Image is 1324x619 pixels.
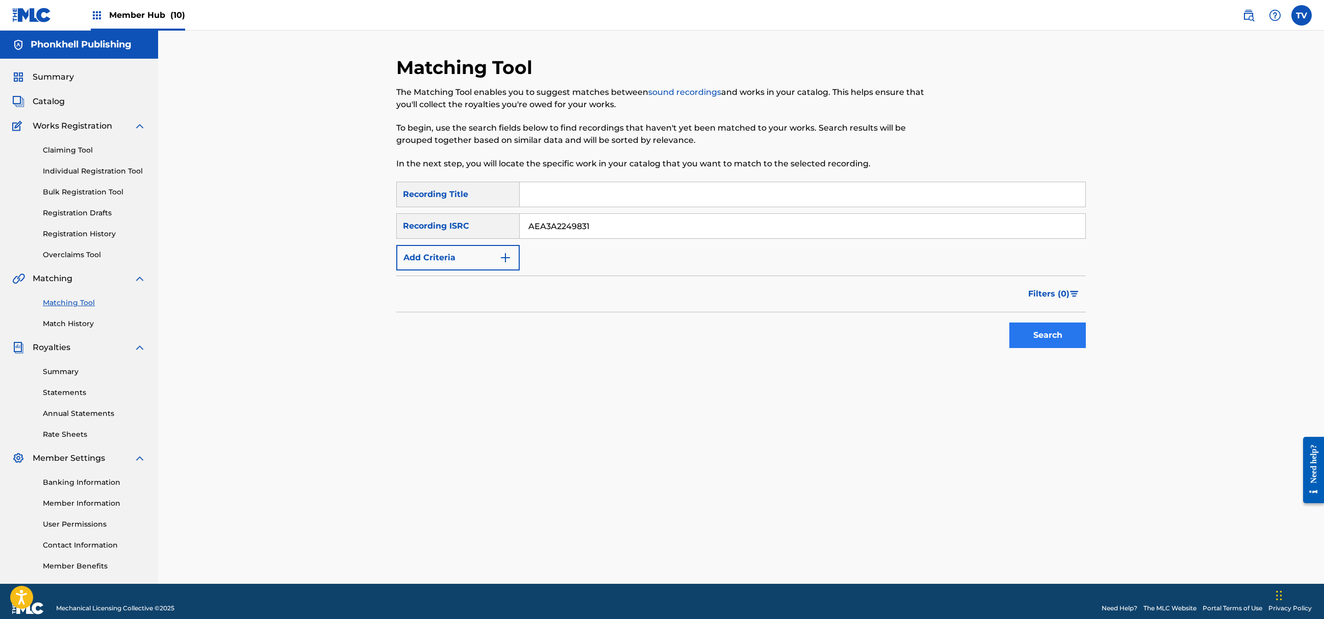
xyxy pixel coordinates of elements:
[33,120,112,132] span: Works Registration
[499,252,512,264] img: 9d2ae6d4665cec9f34b9.svg
[134,273,146,285] img: expand
[33,341,70,354] span: Royalties
[43,561,146,572] a: Member Benefits
[1291,5,1312,26] div: User Menu
[33,273,72,285] span: Matching
[109,9,185,21] span: Member Hub
[12,95,65,108] a: CatalogCatalog
[43,166,146,177] a: Individual Registration Tool
[396,182,1086,353] form: Search Form
[12,120,26,132] img: Works Registration
[1203,604,1262,613] a: Portal Terms of Use
[33,452,105,464] span: Member Settings
[43,145,146,156] a: Claiming Tool
[12,39,24,51] img: Accounts
[91,9,103,21] img: Top Rightsholders
[12,452,24,464] img: Member Settings
[1102,604,1137,613] a: Need Help?
[12,273,25,285] img: Matching
[43,540,146,551] a: Contact Information
[33,71,74,83] span: Summary
[396,56,538,79] h2: Matching Tool
[1269,9,1281,21] img: help
[43,498,146,509] a: Member Information
[1009,323,1086,348] button: Search
[1242,9,1255,21] img: search
[1238,5,1259,26] a: Public Search
[1295,429,1324,511] iframe: Resource Center
[1273,570,1324,619] div: Chat-Widget
[31,39,132,51] h5: Phonkhell Publishing
[648,87,721,97] a: sound recordings
[33,95,65,108] span: Catalog
[1265,5,1285,26] div: Help
[1028,288,1070,300] span: Filters ( 0 )
[43,187,146,197] a: Bulk Registration Tool
[12,71,74,83] a: SummarySummary
[43,318,146,329] a: Match History
[43,387,146,398] a: Statements
[43,250,146,260] a: Overclaims Tool
[134,341,146,354] img: expand
[396,158,927,170] p: In the next step, you will locate the specific work in your catalog that you want to match to the...
[43,298,146,308] a: Matching Tool
[12,71,24,83] img: Summary
[1268,604,1312,613] a: Privacy Policy
[1070,291,1079,297] img: filter
[12,95,24,108] img: Catalog
[396,122,927,146] p: To begin, use the search fields below to find recordings that haven't yet been matched to your wo...
[12,341,24,354] img: Royalties
[396,86,927,111] p: The Matching Tool enables you to suggest matches between and works in your catalog. This helps en...
[134,120,146,132] img: expand
[12,602,44,614] img: logo
[1273,570,1324,619] iframe: Chat Widget
[1022,281,1086,307] button: Filters (0)
[43,208,146,218] a: Registration Drafts
[1143,604,1196,613] a: The MLC Website
[43,366,146,377] a: Summary
[396,245,520,270] button: Add Criteria
[134,452,146,464] img: expand
[170,10,185,20] span: (10)
[43,408,146,419] a: Annual Statements
[43,229,146,239] a: Registration History
[43,429,146,440] a: Rate Sheets
[12,8,52,22] img: MLC Logo
[56,604,174,613] span: Mechanical Licensing Collective © 2025
[43,477,146,488] a: Banking Information
[43,519,146,530] a: User Permissions
[1276,580,1282,611] div: Ziehen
